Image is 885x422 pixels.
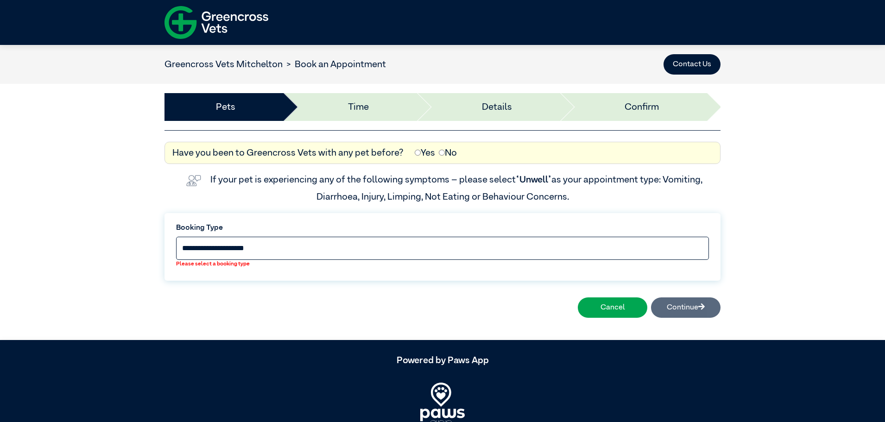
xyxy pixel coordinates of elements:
nav: breadcrumb [164,57,386,71]
label: Please select a booking type [176,260,709,268]
label: No [439,146,457,160]
a: Pets [216,100,235,114]
input: Yes [415,150,421,156]
button: Cancel [578,297,647,318]
span: “Unwell” [516,175,551,184]
img: vet [183,171,205,190]
label: If your pet is experiencing any of the following symptoms – please select as your appointment typ... [210,175,704,201]
label: Have you been to Greencross Vets with any pet before? [172,146,404,160]
a: Greencross Vets Mitchelton [164,60,283,69]
li: Book an Appointment [283,57,386,71]
button: Contact Us [664,54,721,75]
input: No [439,150,445,156]
img: f-logo [164,2,268,43]
label: Booking Type [176,222,709,233]
h5: Powered by Paws App [164,355,721,366]
label: Yes [415,146,435,160]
